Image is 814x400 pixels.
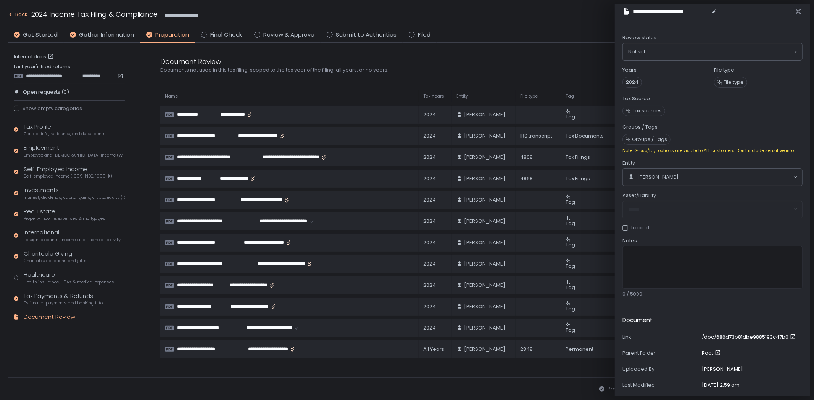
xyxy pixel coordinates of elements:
[336,30,397,39] span: Submit to Authorities
[160,67,527,74] div: Documents not used in this tax filing, scoped to the tax year of the filing, all years, or no years.
[566,284,575,291] span: Tag
[622,382,699,389] div: Last Modified
[702,366,743,373] div: [PERSON_NAME]
[622,316,653,325] h2: Document
[622,34,656,41] span: Review status
[702,334,798,341] a: /doc/686d73b81dbe9885193c47b0
[464,346,505,353] span: [PERSON_NAME]
[456,93,468,99] span: Entity
[623,43,802,60] div: Search for option
[566,305,575,312] span: Tag
[623,169,802,186] div: Search for option
[464,175,505,182] span: [PERSON_NAME]
[24,195,125,200] span: Interest, dividends, capital gains, crypto, equity (1099s, K-1s)
[520,93,538,99] span: File type
[24,216,105,221] span: Property income, expenses & mortgages
[210,30,242,39] span: Final Check
[155,30,189,39] span: Preparation
[24,279,114,285] span: Health insurance, HSAs & medical expenses
[464,303,505,310] span: [PERSON_NAME]
[24,313,75,322] div: Document Review
[24,292,103,306] div: Tax Payments & Refunds
[14,63,125,79] div: Last year's filed returns
[24,207,105,222] div: Real Estate
[622,95,650,102] label: Tax Source
[622,148,803,154] div: Note: Group/tag options are visible to ALL customers. Don't include sensitive info
[566,326,575,334] span: Tag
[464,197,505,203] span: [PERSON_NAME]
[23,30,58,39] span: Get Started
[645,48,793,56] input: Search for option
[622,237,637,244] span: Notes
[566,262,575,270] span: Tag
[418,30,430,39] span: Filed
[724,79,744,86] span: File type
[24,165,112,179] div: Self-Employed Income
[79,30,134,39] span: Gather Information
[679,173,793,181] input: Search for option
[24,237,121,243] span: Foreign accounts, income, and financial activity
[24,186,125,200] div: Investments
[622,366,699,373] div: Uploaded By
[464,325,505,331] span: [PERSON_NAME]
[464,261,505,267] span: [PERSON_NAME]
[714,67,734,74] label: File type
[24,270,114,285] div: Healthcare
[622,350,699,357] div: Parent Folder
[423,93,444,99] span: Tax Years
[622,67,637,74] label: Years
[566,198,575,206] span: Tag
[165,93,178,99] span: Name
[566,113,575,120] span: Tag
[464,239,505,246] span: [PERSON_NAME]
[464,133,505,139] span: [PERSON_NAME]
[702,350,722,357] a: Root
[8,10,27,19] div: Back
[24,300,103,306] span: Estimated payments and banking info
[566,93,574,99] span: Tag
[566,241,575,248] span: Tag
[632,136,667,143] span: Groups / Tags
[464,111,505,118] span: [PERSON_NAME]
[24,228,121,243] div: International
[628,48,645,56] span: Not set
[637,174,679,181] span: [PERSON_NAME]
[8,9,27,22] button: Back
[24,131,106,137] span: Contact info, residence, and dependents
[24,250,87,264] div: Charitable Giving
[24,152,125,158] span: Employee and [DEMOGRAPHIC_DATA] income (W-2s)
[622,124,658,131] label: Groups / Tags
[24,123,106,137] div: Tax Profile
[622,77,642,88] span: 2024
[23,89,69,96] span: Open requests (0)
[24,173,112,179] span: Self-employed income (1099-NEC, 1099-K)
[160,56,527,67] div: Document Review
[31,9,158,19] h1: 2024 Income Tax Filing & Compliance
[263,30,314,39] span: Review & Approve
[464,218,505,225] span: [PERSON_NAME]
[622,160,635,166] span: Entity
[24,144,125,158] div: Employment
[622,334,699,341] div: Link
[632,107,662,114] span: Tax sources
[622,291,803,298] div: 0 / 5000
[566,220,575,227] span: Tag
[464,154,505,161] span: [PERSON_NAME]
[608,386,717,392] span: Preparation has been completed on [DATE]
[622,192,656,199] span: Asset/Liability
[702,382,740,389] div: [DATE] 2:59 am
[14,53,55,60] a: Internal docs
[24,258,87,264] span: Charitable donations and gifts
[464,282,505,289] span: [PERSON_NAME]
